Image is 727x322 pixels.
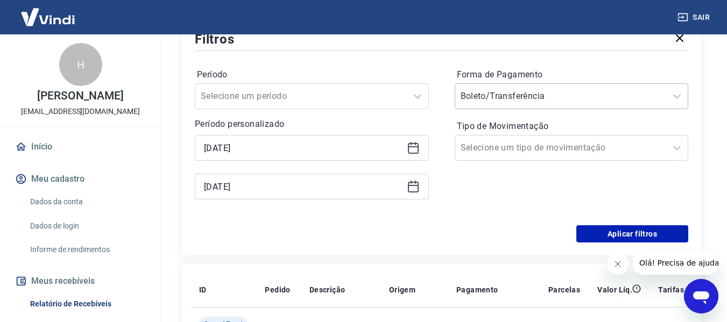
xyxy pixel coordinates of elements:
[597,284,632,295] p: Valor Líq.
[13,135,148,159] a: Início
[197,68,427,81] label: Período
[21,106,140,117] p: [EMAIL_ADDRESS][DOMAIN_NAME]
[26,215,148,237] a: Dados de login
[26,239,148,261] a: Informe de rendimentos
[199,284,207,295] p: ID
[457,68,687,81] label: Forma de Pagamento
[204,140,403,156] input: Data inicial
[675,8,714,27] button: Sair
[204,178,403,195] input: Data final
[684,279,718,313] iframe: Botão para abrir a janela de mensagens
[26,293,148,315] a: Relatório de Recebíveis
[456,284,498,295] p: Pagamento
[607,253,629,275] iframe: Fechar mensagem
[59,43,102,86] div: H
[26,191,148,213] a: Dados da conta
[195,118,429,131] p: Período personalizado
[658,284,684,295] p: Tarifas
[457,120,687,133] label: Tipo de Movimentação
[265,284,290,295] p: Pedido
[576,225,688,242] button: Aplicar filtros
[13,1,83,33] img: Vindi
[6,8,90,16] span: Olá! Precisa de ajuda?
[548,284,580,295] p: Parcelas
[13,269,148,293] button: Meus recebíveis
[37,90,123,102] p: [PERSON_NAME]
[309,284,345,295] p: Descrição
[195,31,235,48] h5: Filtros
[389,284,415,295] p: Origem
[13,167,148,191] button: Meu cadastro
[633,251,718,275] iframe: Mensagem da empresa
